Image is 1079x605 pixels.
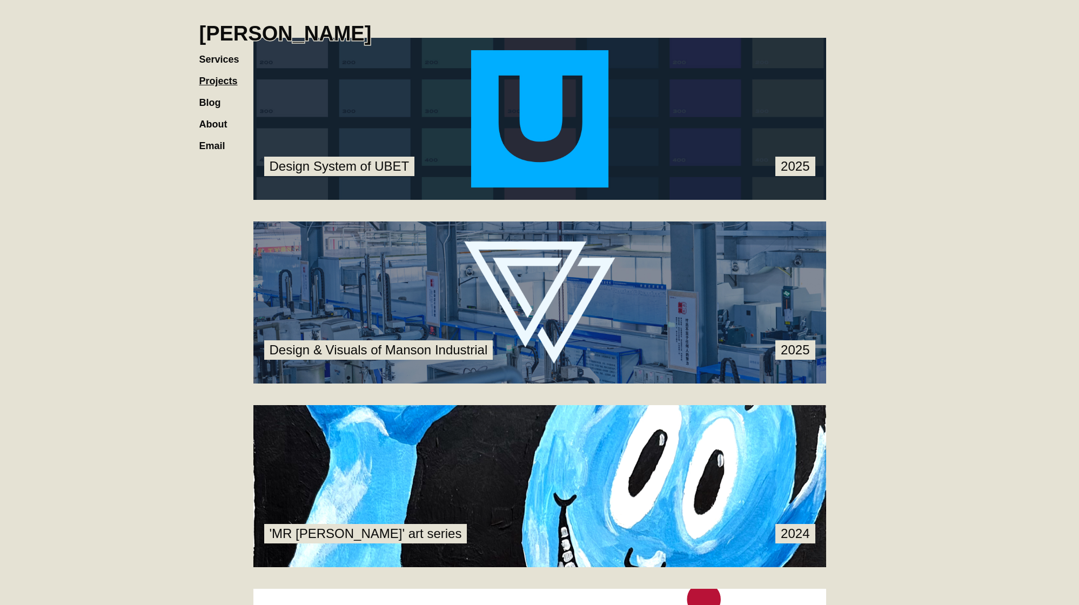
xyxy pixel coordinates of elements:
a: Blog [199,86,232,108]
a: About [199,108,238,130]
h1: [PERSON_NAME] [199,22,372,45]
a: home [199,11,372,45]
a: Services [199,43,250,65]
a: Projects [199,65,249,86]
a: Email [199,130,236,151]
